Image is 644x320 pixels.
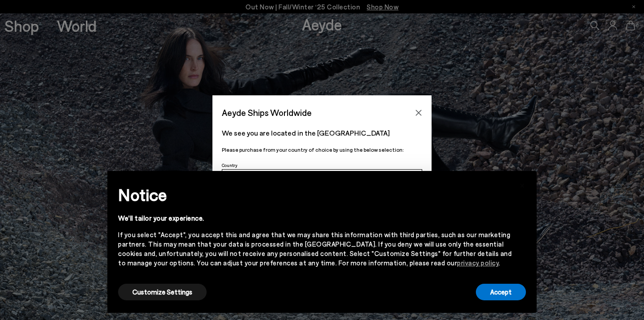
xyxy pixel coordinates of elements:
[118,284,207,300] button: Customize Settings
[222,105,312,120] span: Aeyde Ships Worldwide
[222,162,237,168] span: Country
[222,128,422,138] p: We see you are located in the [GEOGRAPHIC_DATA]
[412,106,425,119] button: Close
[476,284,526,300] button: Accept
[222,145,422,154] p: Please purchase from your country of choice by using the below selection:
[457,259,499,267] a: privacy policy
[512,174,533,195] button: Close this notice
[118,230,512,268] div: If you select "Accept", you accept this and agree that we may share this information with third p...
[118,213,512,223] div: We'll tailor your experience.
[118,183,512,206] h2: Notice
[519,178,525,191] span: ×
